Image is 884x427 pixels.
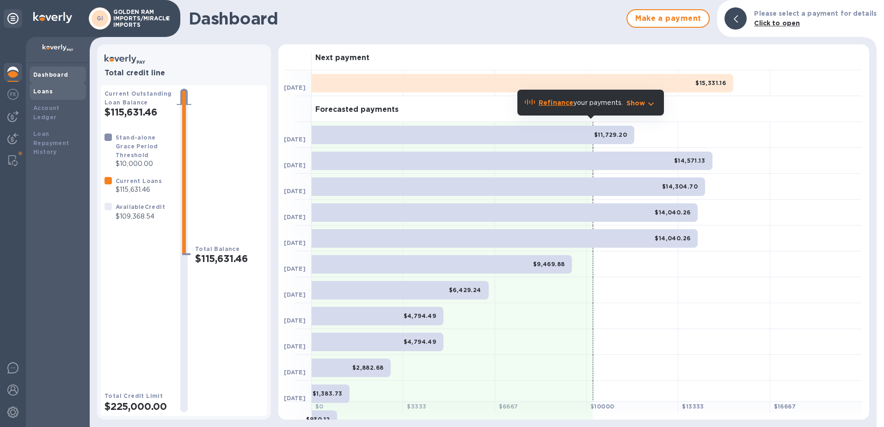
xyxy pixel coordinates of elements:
[754,19,800,27] b: Click to open
[539,98,623,108] p: your payments.
[284,84,306,91] b: [DATE]
[116,159,173,169] p: $10,000.00
[284,188,306,195] b: [DATE]
[284,265,306,272] b: [DATE]
[626,9,710,28] button: Make a payment
[655,235,690,242] b: $14,040.26
[754,10,877,17] b: Please select a payment for details
[33,71,68,78] b: Dashboard
[116,212,165,221] p: $109,368.54
[284,291,306,298] b: [DATE]
[404,338,436,345] b: $4,794.49
[33,130,69,156] b: Loan Repayment History
[33,88,53,95] b: Loans
[195,245,239,252] b: Total Balance
[284,162,306,169] b: [DATE]
[284,213,306,220] b: [DATE]
[695,79,726,86] b: $15,331.16
[449,287,481,293] b: $6,429.24
[662,183,698,190] b: $14,304.70
[116,177,162,184] b: Current Loans
[626,98,645,108] p: Show
[315,54,369,62] h3: Next payment
[104,106,173,118] h2: $115,631.46
[674,157,705,164] b: $14,571.13
[116,134,158,159] b: Stand-alone Grace Period Threshold
[97,15,104,22] b: GI
[404,312,436,319] b: $4,794.49
[313,390,343,397] b: $1,383.73
[113,9,160,28] p: GOLDEN RAM IMPORTS/MIRACLE IMPORTS
[594,131,627,138] b: $11,729.20
[539,99,573,106] b: Refinance
[626,98,657,108] button: Show
[104,401,173,412] h2: $225,000.00
[284,317,306,324] b: [DATE]
[306,416,330,423] b: $930.12
[104,69,264,78] h3: Total credit line
[284,136,306,143] b: [DATE]
[4,9,22,28] div: Unpin categories
[284,343,306,350] b: [DATE]
[655,209,690,216] b: $14,040.26
[116,203,165,210] b: Available Credit
[195,253,264,264] h2: $115,631.46
[284,239,306,246] b: [DATE]
[682,403,704,410] b: $ 13333
[284,369,306,376] b: [DATE]
[590,403,614,410] b: $ 10000
[635,13,701,24] span: Make a payment
[33,104,60,121] b: Account Ledger
[189,9,622,28] h1: Dashboard
[116,185,162,195] p: $115,631.46
[352,364,384,371] b: $2,882.68
[533,261,565,268] b: $9,469.88
[104,392,163,399] b: Total Credit Limit
[284,395,306,402] b: [DATE]
[104,90,172,106] b: Current Outstanding Loan Balance
[33,12,72,23] img: Logo
[7,89,18,100] img: Foreign exchange
[774,403,796,410] b: $ 16667
[315,105,399,114] h3: Forecasted payments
